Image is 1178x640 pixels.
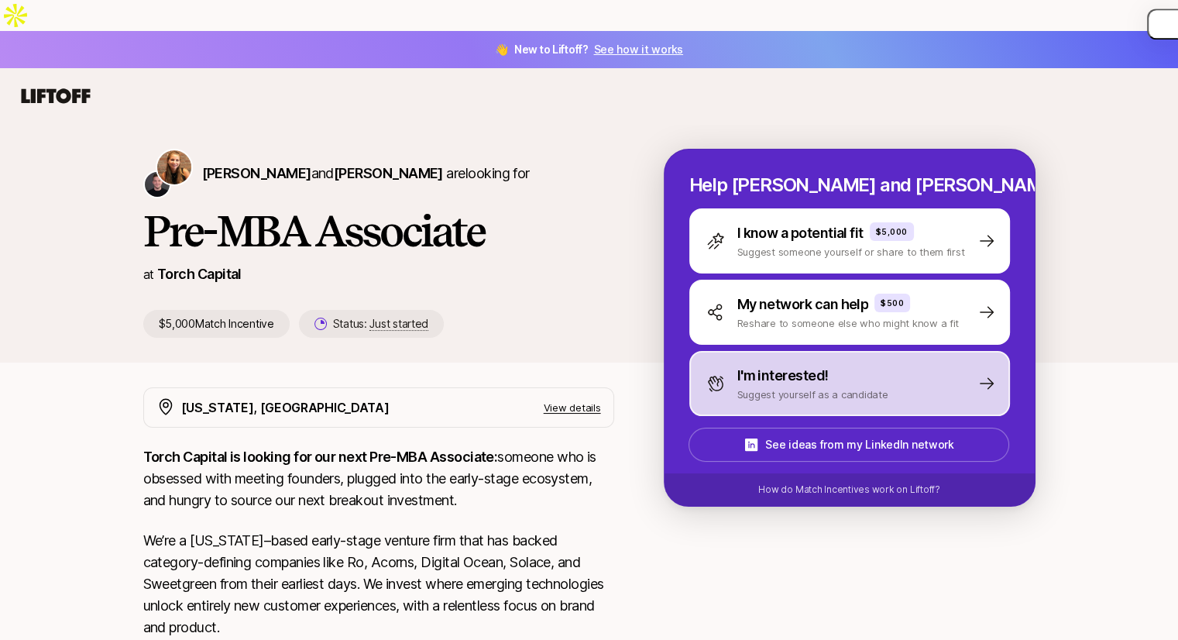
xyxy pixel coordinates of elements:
p: Reshare to someone else who might know a fit [737,315,960,331]
p: See ideas from my LinkedIn network [765,435,953,454]
p: View details [544,400,601,415]
p: I'm interested! [737,365,829,387]
span: Just started [369,317,428,331]
span: and [311,165,442,181]
img: Katie Reiner [157,150,191,184]
img: Christopher Harper [145,172,170,197]
p: $5,000 [876,225,908,238]
a: See how it works [593,43,683,56]
button: See ideas from my LinkedIn network [689,428,1009,462]
p: [US_STATE], [GEOGRAPHIC_DATA] [181,397,390,418]
strong: Torch Capital is looking for our next Pre-MBA Associate: [143,449,498,465]
p: someone who is obsessed with meeting founders, plugged into the early-stage ecosystem, and hungry... [143,446,614,511]
span: [PERSON_NAME] [334,165,443,181]
p: I know a potential fit [737,222,864,244]
span: 👋 New to Liftoff? [495,40,683,59]
a: Torch Capital [157,266,242,282]
p: are looking for [202,163,530,184]
p: Suggest yourself as a candidate [737,387,888,402]
p: $500 [881,297,904,309]
p: Suggest someone yourself or share to them first [737,244,965,260]
span: [PERSON_NAME] [202,165,311,181]
p: We’re a [US_STATE]–based early-stage venture firm that has backed category-defining companies lik... [143,530,614,638]
p: How do Match Incentives work on Liftoff? [758,483,939,497]
p: Status: [333,315,428,333]
h1: Pre-MBA Associate [143,208,614,254]
p: at [143,264,154,284]
p: Help [PERSON_NAME] and [PERSON_NAME] hire [689,174,1010,196]
p: $5,000 Match Incentive [143,310,290,338]
p: My network can help [737,294,869,315]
